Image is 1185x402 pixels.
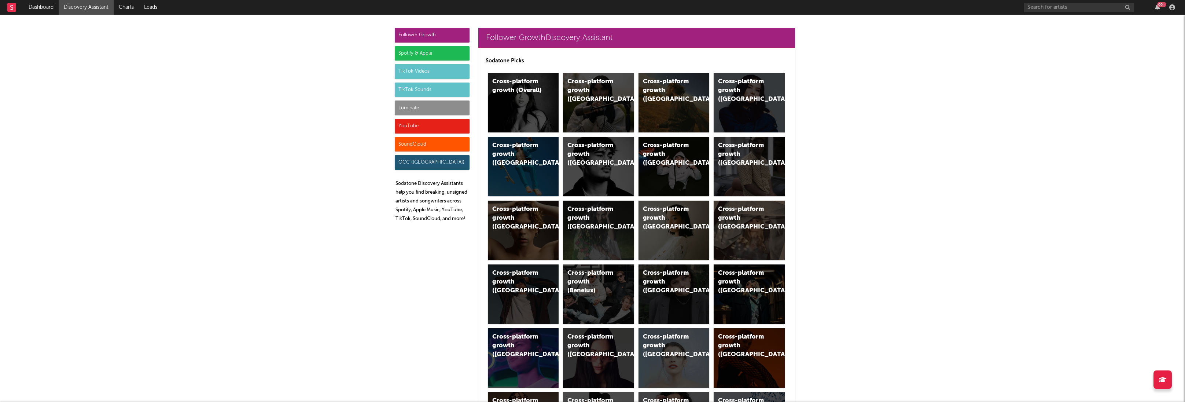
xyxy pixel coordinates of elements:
[718,77,768,104] div: Cross-platform growth ([GEOGRAPHIC_DATA])
[718,141,768,168] div: Cross-platform growth ([GEOGRAPHIC_DATA])
[638,328,710,388] a: Cross-platform growth ([GEOGRAPHIC_DATA])
[714,73,785,132] a: Cross-platform growth ([GEOGRAPHIC_DATA])
[395,179,470,223] p: Sodatone Discovery Assistants help you find breaking, unsigned artists and songwriters across Spo...
[488,73,559,132] a: Cross-platform growth (Overall)
[714,264,785,324] a: Cross-platform growth ([GEOGRAPHIC_DATA])
[638,201,710,260] a: Cross-platform growth ([GEOGRAPHIC_DATA])
[643,333,693,359] div: Cross-platform growth ([GEOGRAPHIC_DATA])
[1157,2,1166,7] div: 99 +
[718,269,768,295] div: Cross-platform growth ([GEOGRAPHIC_DATA])
[488,137,559,196] a: Cross-platform growth ([GEOGRAPHIC_DATA])
[395,83,470,97] div: TikTok Sounds
[563,328,634,388] a: Cross-platform growth ([GEOGRAPHIC_DATA])
[567,77,617,104] div: Cross-platform growth ([GEOGRAPHIC_DATA])
[643,141,693,168] div: Cross-platform growth ([GEOGRAPHIC_DATA]/GSA)
[563,264,634,324] a: Cross-platform growth (Benelux)
[638,73,710,132] a: Cross-platform growth ([GEOGRAPHIC_DATA])
[643,77,693,104] div: Cross-platform growth ([GEOGRAPHIC_DATA])
[567,205,617,231] div: Cross-platform growth ([GEOGRAPHIC_DATA])
[714,328,785,388] a: Cross-platform growth ([GEOGRAPHIC_DATA])
[486,56,788,65] p: Sodatone Picks
[395,137,470,152] div: SoundCloud
[567,141,617,168] div: Cross-platform growth ([GEOGRAPHIC_DATA])
[492,77,542,95] div: Cross-platform growth (Overall)
[567,269,617,295] div: Cross-platform growth (Benelux)
[718,205,768,231] div: Cross-platform growth ([GEOGRAPHIC_DATA])
[395,155,470,170] div: OCC ([GEOGRAPHIC_DATA])
[1155,4,1160,10] button: 99+
[395,119,470,134] div: YouTube
[714,201,785,260] a: Cross-platform growth ([GEOGRAPHIC_DATA])
[492,141,542,168] div: Cross-platform growth ([GEOGRAPHIC_DATA])
[395,28,470,43] div: Follower Growth
[492,269,542,295] div: Cross-platform growth ([GEOGRAPHIC_DATA])
[718,333,768,359] div: Cross-platform growth ([GEOGRAPHIC_DATA])
[563,73,634,132] a: Cross-platform growth ([GEOGRAPHIC_DATA])
[478,28,795,48] a: Follower GrowthDiscovery Assistant
[488,264,559,324] a: Cross-platform growth ([GEOGRAPHIC_DATA])
[643,205,693,231] div: Cross-platform growth ([GEOGRAPHIC_DATA])
[395,100,470,115] div: Luminate
[492,333,542,359] div: Cross-platform growth ([GEOGRAPHIC_DATA])
[563,137,634,196] a: Cross-platform growth ([GEOGRAPHIC_DATA])
[1024,3,1134,12] input: Search for artists
[395,46,470,61] div: Spotify & Apple
[488,201,559,260] a: Cross-platform growth ([GEOGRAPHIC_DATA])
[638,137,710,196] a: Cross-platform growth ([GEOGRAPHIC_DATA]/GSA)
[643,269,693,295] div: Cross-platform growth ([GEOGRAPHIC_DATA])
[395,64,470,79] div: TikTok Videos
[492,205,542,231] div: Cross-platform growth ([GEOGRAPHIC_DATA])
[488,328,559,388] a: Cross-platform growth ([GEOGRAPHIC_DATA])
[567,333,617,359] div: Cross-platform growth ([GEOGRAPHIC_DATA])
[638,264,710,324] a: Cross-platform growth ([GEOGRAPHIC_DATA])
[714,137,785,196] a: Cross-platform growth ([GEOGRAPHIC_DATA])
[563,201,634,260] a: Cross-platform growth ([GEOGRAPHIC_DATA])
